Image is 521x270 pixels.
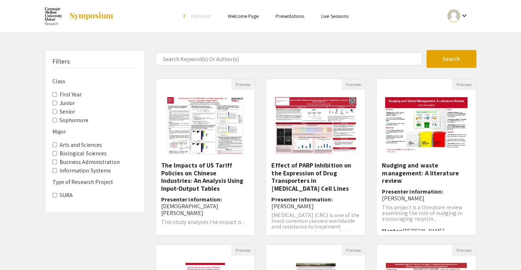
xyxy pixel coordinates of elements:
a: Presentations [276,13,304,19]
button: Preview [342,245,365,256]
iframe: Chat [5,238,30,265]
a: Welcome Page [228,13,259,19]
div: Open Presentation <p><strong style="color: red;">The Impacts of US Tariff Policies on Chinese Ind... [155,79,255,236]
h5: The Impacts of US Tariff Policies on Chinese Industries: An Analysis Using Input-Output Tables [161,161,250,192]
p: This study analyses the impact o... [161,219,250,225]
a: Live Sessions [321,13,348,19]
span: Mentor: [382,227,403,235]
div: arrow_back_ios [183,14,188,18]
input: Search Keyword(s) Or Author(s) [155,52,422,66]
h6: Presenter Information: [382,188,470,202]
h6: Presenter Information: [161,196,250,217]
button: Preview [231,79,255,90]
button: Preview [342,79,365,90]
img: <p>Effect of PARP Inhibition on the Expression of Drug Transporters in Colorectal Cancer Cell&nbs... [268,90,363,161]
span: Exit Event [191,13,211,19]
div: Open Presentation <p>Effect of PARP Inhibition on the Expression of Drug Transporters in Colorect... [266,79,366,236]
label: Biological Sciences [60,149,107,158]
label: Junior [60,99,75,107]
button: Preview [452,245,476,256]
button: Search [426,50,476,68]
h5: Nudging and waste management: A literature review [382,161,470,185]
h6: Major [52,128,137,135]
label: Information Systems [60,166,111,175]
label: Business Administration [60,158,120,166]
label: SURA [60,191,73,200]
label: Arts and Sciences [60,141,102,149]
h5: Filters [52,57,70,65]
h5: Effect of PARP Inhibition on the Expression of Drug Transporters in [MEDICAL_DATA] Cell Lines [271,161,360,192]
a: Summer Undergraduate Research Showcase 2025 [45,7,114,25]
span: [DEMOGRAPHIC_DATA][PERSON_NAME] [161,202,219,217]
img: Summer Undergraduate Research Showcase 2025 [45,7,62,25]
img: <p>Nudging and waste management: A literature review</p> [378,90,475,161]
span: [PERSON_NAME] [382,195,424,202]
h6: Type of Research Project [52,179,137,185]
span: [PERSON_NAME] [271,202,313,210]
label: First Year [60,90,82,99]
button: Preview [452,79,476,90]
p: [MEDICAL_DATA] (CRC) is one of the most common cancers worldwide and resistance to treatment rema... [271,212,360,235]
mat-icon: Expand account dropdown [460,11,469,20]
button: Preview [231,245,255,256]
button: Expand account dropdown [440,8,476,24]
div: Open Presentation <p>Nudging and waste management: A literature review</p> [376,79,476,236]
span: Mentor: [161,230,182,238]
h6: Class [52,78,137,85]
span: This project is a literature review examining the role of nudging in encouraging recyclin... [382,204,462,222]
img: Symposium by ForagerOne [69,12,114,20]
img: <p><strong style="color: red;">The Impacts of US Tariff Policies on Chinese Industries: An Analys... [160,90,250,161]
span: [PERSON_NAME] [182,230,224,238]
h6: Presenter Information: [271,196,360,210]
span: [PERSON_NAME] [403,227,445,235]
label: Senior [60,107,76,116]
label: Sophomore [60,116,89,125]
